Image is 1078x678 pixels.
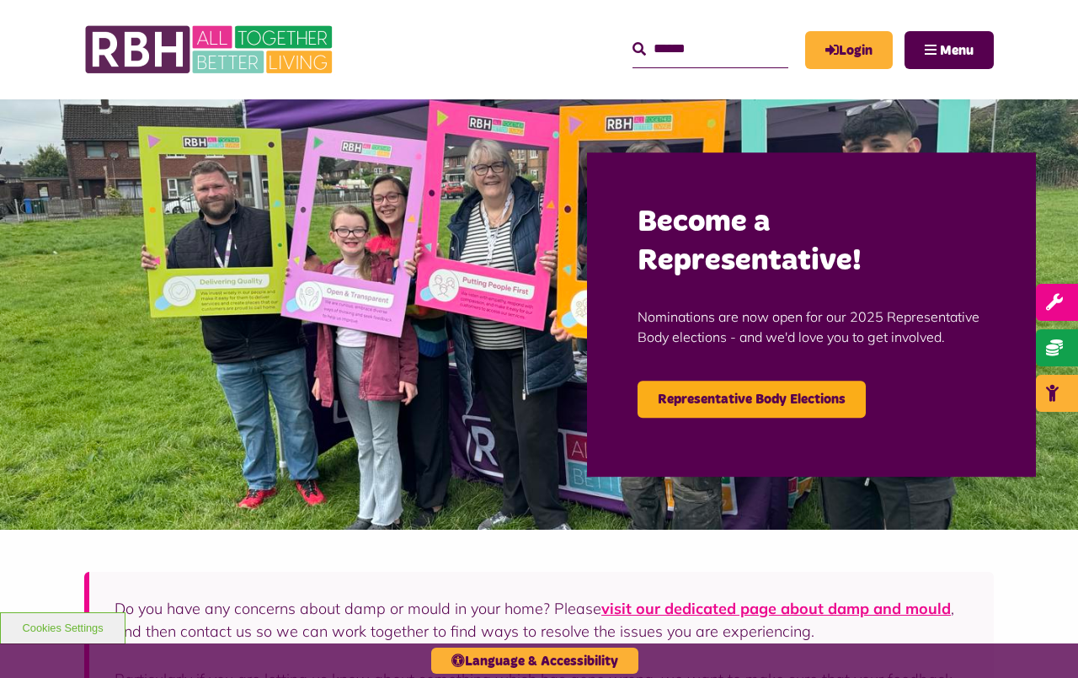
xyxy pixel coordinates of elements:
a: MyRBH [805,31,893,69]
h2: Become a Representative! [638,203,985,282]
p: Do you have any concerns about damp or mould in your home? Please , and then contact us so we can... [115,597,969,643]
span: Menu [940,44,974,57]
a: Representative Body Elections [638,381,866,418]
button: Language & Accessibility [431,648,638,674]
button: Navigation [905,31,994,69]
img: RBH [84,17,337,83]
a: visit our dedicated page about damp and mould [601,599,951,618]
p: Nominations are now open for our 2025 Representative Body elections - and we'd love you to get in... [638,281,985,372]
